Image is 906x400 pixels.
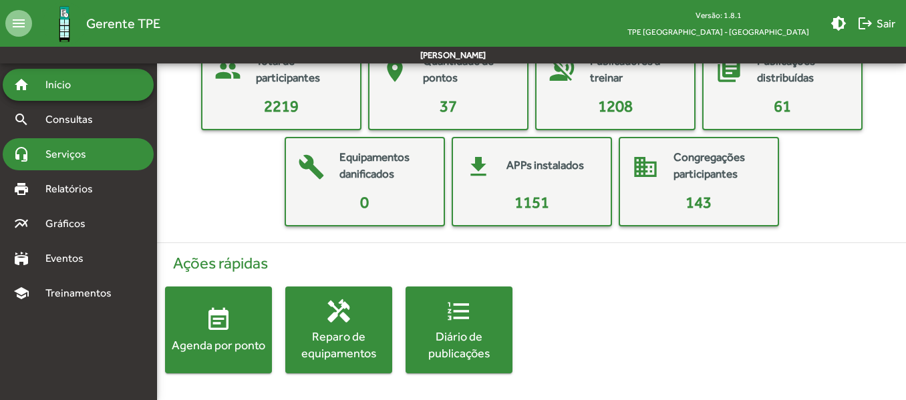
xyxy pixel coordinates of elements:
mat-card-title: Equipamentos danificados [339,149,430,183]
span: Gerente TPE [86,13,160,34]
button: Sair [852,11,901,35]
h4: Ações rápidas [165,254,898,273]
mat-icon: brightness_medium [830,15,847,31]
span: 1151 [514,193,549,211]
mat-icon: voice_over_off [542,51,582,91]
div: Versão: 1.8.1 [617,7,820,23]
mat-icon: event_note [205,307,232,333]
div: Diário de publicações [406,328,512,361]
span: Serviços [37,146,104,162]
span: Relatórios [37,181,110,197]
img: Logo [43,2,86,45]
mat-icon: search [13,112,29,128]
button: Diário de publicações [406,286,512,373]
span: 2219 [264,97,299,115]
div: Agenda por ponto [165,337,272,353]
mat-icon: get_app [458,147,498,187]
span: 37 [440,97,457,115]
span: Consultas [37,112,110,128]
mat-card-title: Quantidade de pontos [423,53,514,87]
mat-icon: headset_mic [13,146,29,162]
a: Gerente TPE [32,2,160,45]
mat-icon: handyman [325,298,352,325]
mat-card-title: Congregações participantes [673,149,764,183]
mat-card-title: Total de participantes [256,53,347,87]
mat-icon: library_books [709,51,749,91]
mat-icon: place [375,51,415,91]
button: Agenda por ponto [165,286,272,373]
mat-icon: home [13,77,29,93]
span: 1208 [598,97,633,115]
div: Reparo de equipamentos [285,328,392,361]
mat-icon: print [13,181,29,197]
mat-icon: school [13,285,29,301]
mat-icon: menu [5,10,32,37]
mat-icon: build [291,147,331,187]
mat-icon: people [208,51,248,91]
span: Eventos [37,250,102,266]
mat-card-title: Publicações distribuídas [757,53,848,87]
span: Gráficos [37,216,104,232]
button: Reparo de equipamentos [285,286,392,373]
span: 143 [686,193,712,211]
mat-icon: domain [625,147,665,187]
mat-card-title: Publicadores a treinar [590,53,681,87]
span: 61 [774,97,791,115]
mat-icon: logout [857,15,873,31]
span: Início [37,77,90,93]
span: 0 [360,193,369,211]
span: TPE [GEOGRAPHIC_DATA] - [GEOGRAPHIC_DATA] [617,23,820,40]
mat-icon: format_list_numbered [446,298,472,325]
span: Treinamentos [37,285,128,301]
mat-icon: multiline_chart [13,216,29,232]
mat-icon: stadium [13,250,29,266]
mat-card-title: APPs instalados [506,157,584,174]
span: Sair [857,11,895,35]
